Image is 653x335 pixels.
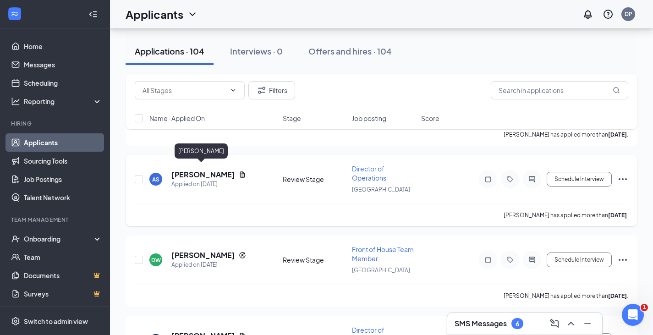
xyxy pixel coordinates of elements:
[24,133,102,152] a: Applicants
[547,316,562,331] button: ComposeMessage
[565,318,576,329] svg: ChevronUp
[152,176,159,183] div: AS
[505,176,516,183] svg: Tag
[283,175,346,184] div: Review Stage
[24,97,103,106] div: Reporting
[149,114,205,123] span: Name · Applied On
[283,255,346,264] div: Review Stage
[421,114,439,123] span: Score
[608,212,627,219] b: [DATE]
[504,211,628,219] p: [PERSON_NAME] has applied more than .
[24,55,102,74] a: Messages
[617,174,628,185] svg: Ellipses
[24,74,102,92] a: Scheduling
[248,81,295,99] button: Filter Filters
[24,285,102,303] a: SurveysCrown
[352,165,386,182] span: Director of Operations
[455,319,507,329] h3: SMS Messages
[11,216,100,224] div: Team Management
[547,172,612,187] button: Schedule Interview
[171,170,235,180] h5: [PERSON_NAME]
[483,256,494,264] svg: Note
[580,316,595,331] button: Minimize
[505,256,516,264] svg: Tag
[564,316,578,331] button: ChevronUp
[171,250,235,260] h5: [PERSON_NAME]
[352,245,414,263] span: Front of House Team Member
[239,252,246,259] svg: Reapply
[187,9,198,20] svg: ChevronDown
[283,114,301,123] span: Stage
[24,317,88,326] div: Switch to admin view
[143,85,226,95] input: All Stages
[126,6,183,22] h1: Applicants
[504,292,628,300] p: [PERSON_NAME] has applied more than .
[151,256,161,264] div: DW
[24,248,102,266] a: Team
[230,87,237,94] svg: ChevronDown
[171,260,246,269] div: Applied on [DATE]
[10,9,19,18] svg: WorkstreamLogo
[516,320,519,328] div: 6
[11,234,20,243] svg: UserCheck
[625,10,632,18] div: DP
[24,266,102,285] a: DocumentsCrown
[230,45,283,57] div: Interviews · 0
[352,267,410,274] span: [GEOGRAPHIC_DATA]
[24,170,102,188] a: Job Postings
[175,143,228,159] div: [PERSON_NAME]
[617,254,628,265] svg: Ellipses
[527,256,538,264] svg: ActiveChat
[352,186,410,193] span: [GEOGRAPHIC_DATA]
[11,317,20,326] svg: Settings
[171,180,246,189] div: Applied on [DATE]
[603,9,614,20] svg: QuestionInfo
[11,120,100,127] div: Hiring
[491,81,628,99] input: Search in applications
[24,234,94,243] div: Onboarding
[88,10,98,19] svg: Collapse
[239,171,246,178] svg: Document
[256,85,267,96] svg: Filter
[11,97,20,106] svg: Analysis
[24,37,102,55] a: Home
[613,87,620,94] svg: MagnifyingGlass
[135,45,204,57] div: Applications · 104
[527,176,538,183] svg: ActiveChat
[24,152,102,170] a: Sourcing Tools
[549,318,560,329] svg: ComposeMessage
[622,304,644,326] iframe: Intercom live chat
[582,318,593,329] svg: Minimize
[608,292,627,299] b: [DATE]
[547,253,612,267] button: Schedule Interview
[582,9,593,20] svg: Notifications
[483,176,494,183] svg: Note
[24,188,102,207] a: Talent Network
[641,304,648,311] span: 1
[308,45,392,57] div: Offers and hires · 104
[352,114,386,123] span: Job posting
